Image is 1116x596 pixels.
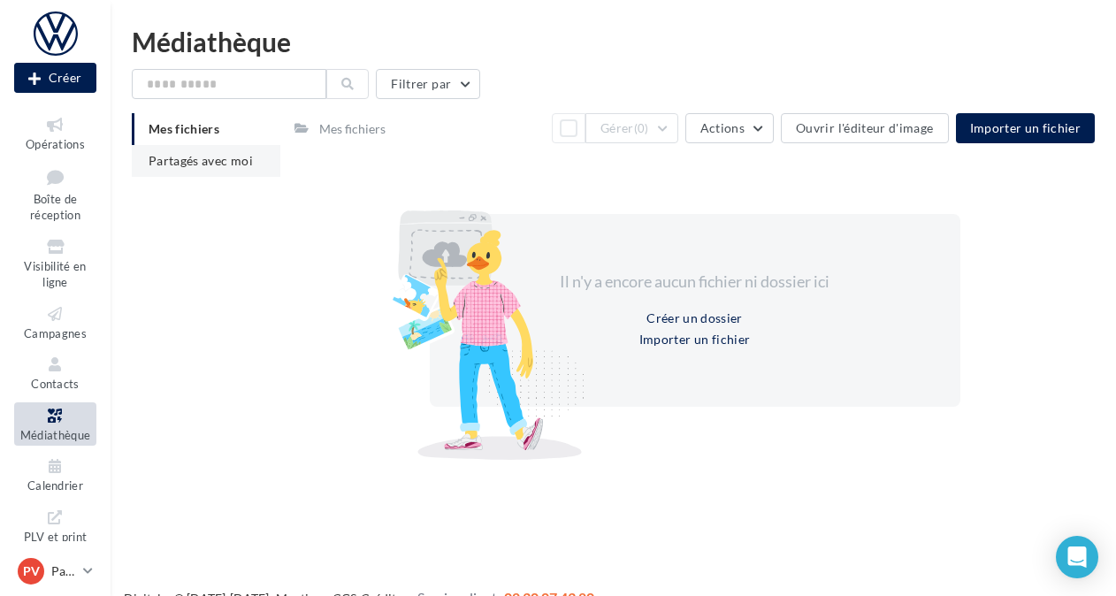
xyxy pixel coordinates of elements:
a: Boîte de réception [14,162,96,226]
span: Calendrier [27,478,83,493]
button: Filtrer par [376,69,480,99]
button: Créer [14,63,96,93]
span: (0) [634,121,649,135]
span: Boîte de réception [30,192,80,223]
a: Opérations [14,111,96,155]
button: Créer un dossier [639,308,750,329]
span: PV [23,562,40,580]
a: PLV et print personnalisable [14,504,96,581]
a: Médiathèque [14,402,96,446]
span: Médiathèque [20,428,91,442]
p: Partenaire VW [51,562,76,580]
span: Il n'y a encore aucun fichier ni dossier ici [560,271,829,291]
span: Visibilité en ligne [24,259,86,290]
span: Mes fichiers [149,121,219,136]
span: Actions [700,120,745,135]
button: Importer un fichier [956,113,1096,143]
span: Campagnes [24,326,87,340]
div: Mes fichiers [319,120,386,138]
a: PV Partenaire VW [14,554,96,588]
a: Visibilité en ligne [14,233,96,294]
button: Ouvrir l'éditeur d'image [781,113,948,143]
div: Nouvelle campagne [14,63,96,93]
span: Partagés avec moi [149,153,253,168]
div: Médiathèque [132,28,1095,55]
a: Calendrier [14,453,96,496]
button: Actions [685,113,774,143]
a: Campagnes [14,301,96,344]
button: Importer un fichier [632,329,758,350]
button: Gérer(0) [585,113,678,143]
a: Contacts [14,351,96,394]
span: Opérations [26,137,85,151]
span: Importer un fichier [970,120,1082,135]
div: Open Intercom Messenger [1056,536,1098,578]
span: PLV et print personnalisable [22,526,89,577]
span: Contacts [31,377,80,391]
